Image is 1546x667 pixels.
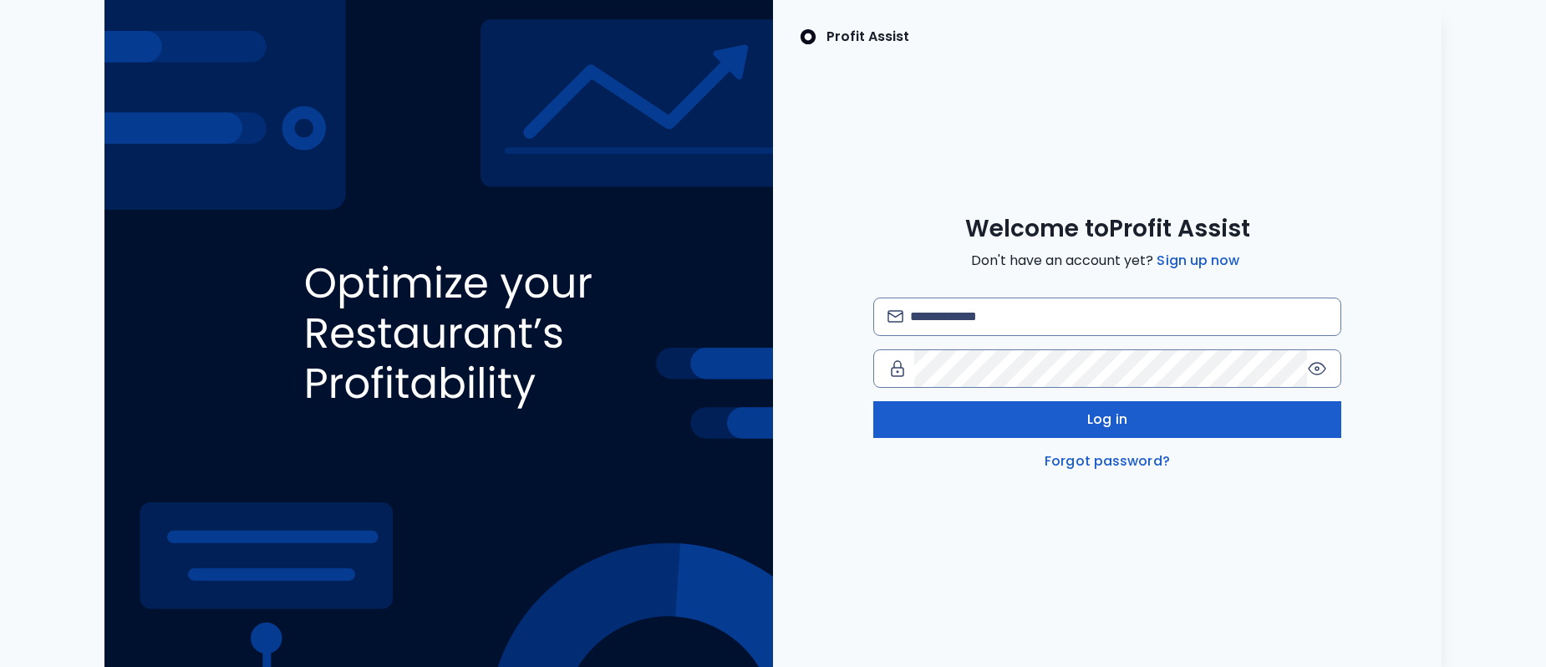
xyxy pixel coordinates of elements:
span: Don't have an account yet? [971,251,1243,271]
a: Forgot password? [1041,451,1173,471]
p: Profit Assist [826,27,909,47]
a: Sign up now [1153,251,1243,271]
img: SpotOn Logo [800,27,816,47]
img: email [887,310,903,323]
span: Welcome to Profit Assist [965,214,1250,244]
button: Log in [873,401,1341,438]
span: Log in [1087,410,1127,430]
